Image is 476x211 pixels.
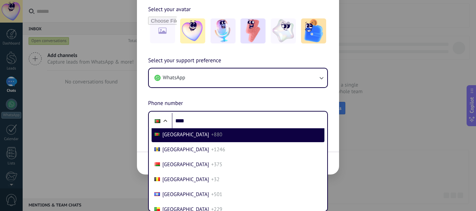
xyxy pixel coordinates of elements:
img: -3.jpeg [240,18,266,43]
span: Phone number [148,99,183,108]
button: WhatsApp [149,68,327,87]
div: Bangladesh: + 880 [151,114,164,128]
span: WhatsApp [163,74,185,81]
span: +375 [211,161,222,168]
span: +880 [211,131,222,138]
img: -5.jpeg [301,18,326,43]
span: [GEOGRAPHIC_DATA] [162,146,209,153]
span: Select your avatar [148,5,191,14]
span: Select your support preference [148,56,221,65]
span: +501 [211,191,222,198]
img: -2.jpeg [210,18,236,43]
img: -4.jpeg [271,18,296,43]
span: [GEOGRAPHIC_DATA] [162,176,209,183]
span: [GEOGRAPHIC_DATA] [162,131,209,138]
span: +1246 [211,146,225,153]
span: [GEOGRAPHIC_DATA] [162,161,209,168]
span: +32 [211,176,220,183]
img: -1.jpeg [180,18,205,43]
span: [GEOGRAPHIC_DATA] [162,191,209,198]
